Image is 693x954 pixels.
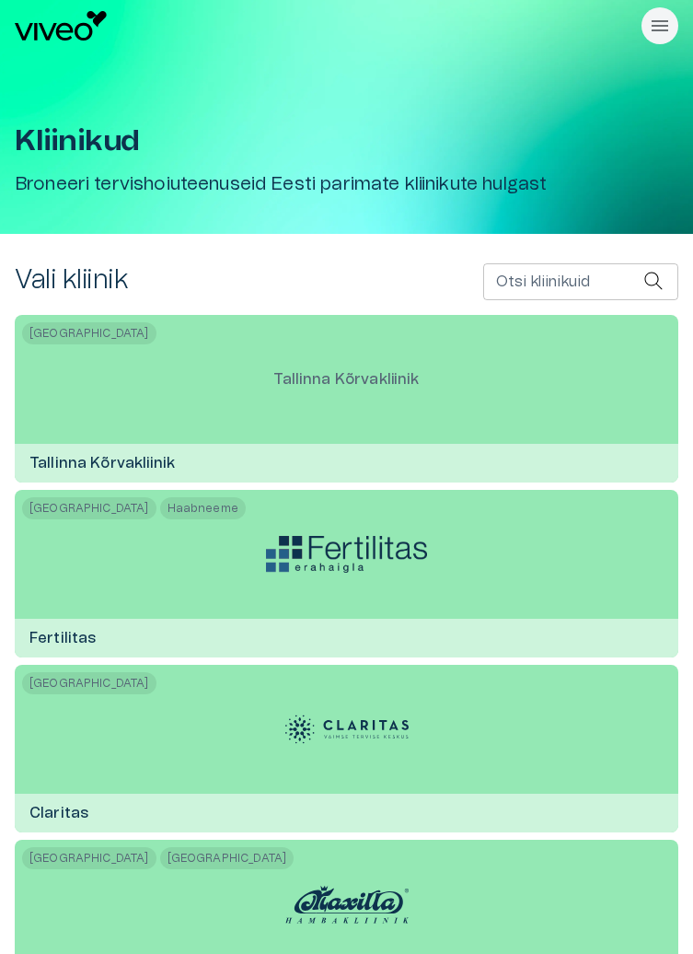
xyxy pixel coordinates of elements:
h1: Kliinikud [15,125,611,157]
img: Maxilla Hambakliinik logo [278,877,416,932]
h6: Tallinna Kõrvakliinik [15,438,190,488]
a: [GEOGRAPHIC_DATA]Claritas logoClaritas [15,665,678,832]
img: Viveo logo [15,11,107,41]
span: [GEOGRAPHIC_DATA] [22,322,156,344]
button: Rippmenüü nähtavus [641,7,678,44]
img: Fertilitas logo [266,536,427,573]
a: [GEOGRAPHIC_DATA]HaabneemeFertilitas logoFertilitas [15,490,678,657]
h5: Broneeri tervishoiuteenuseid Eesti parimate kliinikute hulgast [15,172,611,197]
p: Tallinna Kõrvakliinik [259,354,433,405]
span: [GEOGRAPHIC_DATA] [22,497,156,519]
a: [GEOGRAPHIC_DATA]Tallinna KõrvakliinikTallinna Kõrvakliinik [15,315,678,483]
a: Navigate to homepage [15,11,634,41]
span: Haabneeme [160,497,246,519]
span: [GEOGRAPHIC_DATA] [22,847,156,869]
span: [GEOGRAPHIC_DATA] [22,672,156,694]
img: Claritas logo [278,702,416,757]
h6: Fertilitas [15,613,111,663]
span: [GEOGRAPHIC_DATA] [160,847,295,869]
h2: Vali kliinik [15,265,128,297]
h6: Claritas [15,788,103,838]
